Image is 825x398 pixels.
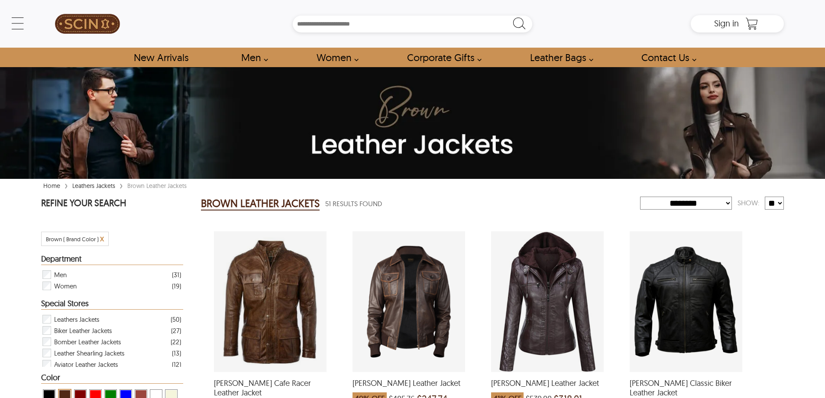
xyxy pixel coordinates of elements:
[171,337,181,347] div: ( 22 )
[714,21,739,28] a: Sign in
[54,314,99,325] span: Leathers Jackets
[41,373,183,384] div: Heading Filter Brown Leather Jackets by Color
[54,269,67,280] span: Men
[41,182,62,190] a: Home
[41,4,134,43] a: SCIN
[65,178,68,193] span: ›
[630,379,742,397] span: Jason Classic Biker Leather Jacket
[55,4,120,43] img: SCIN
[70,182,117,190] a: Leathers Jackets
[120,178,123,193] span: ›
[201,197,320,210] h2: BROWN LEATHER JACKETS
[171,314,181,325] div: ( 50 )
[520,48,598,67] a: Shop Leather Bags
[397,48,486,67] a: Shop Leather Corporate Gifts
[491,379,604,388] span: Emmie Biker Leather Jacket
[42,347,181,359] div: Filter Leather Shearling Jackets Brown Leather Jackets
[125,181,189,190] div: Brown Leather Jackets
[732,195,765,210] div: Show:
[171,325,181,336] div: ( 27 )
[201,195,640,212] div: Brown Leather Jackets 51 Results Found
[631,48,701,67] a: contact-us
[46,236,99,243] span: Filter Brown ( Brand Color )
[54,280,77,291] span: Women
[42,359,181,370] div: Filter Aviator Leather Jackets Brown Leather Jackets
[54,336,121,347] span: Bomber Leather Jackets
[124,48,198,67] a: Shop New Arrivals
[54,359,118,370] span: Aviator Leather Jackets
[42,325,181,336] div: Filter Biker Leather Jackets Brown Leather Jackets
[41,255,183,265] div: Heading Filter Brown Leather Jackets by Department
[353,379,465,388] span: Luis Bomber Leather Jacket
[42,314,181,325] div: Filter Leathers Jackets Brown Leather Jackets
[41,299,183,310] div: Heading Filter Brown Leather Jackets by Special Stores
[100,233,104,243] span: Cancel Filter
[54,325,112,336] span: Biker Leather Jackets
[325,198,382,209] span: 51 Results Found
[714,18,739,29] span: Sign in
[42,336,181,347] div: Filter Bomber Leather Jackets Brown Leather Jackets
[172,348,181,359] div: ( 13 )
[214,379,327,397] span: Keith Cafe Racer Leather Jacket
[307,48,363,67] a: Shop Women Leather Jackets
[54,347,124,359] span: Leather Shearling Jackets
[172,359,181,370] div: ( 12 )
[42,280,181,291] div: Filter Women Brown Leather Jackets
[231,48,273,67] a: shop men's leather jackets
[42,269,181,280] div: Filter Men Brown Leather Jackets
[172,269,181,280] div: ( 31 )
[41,197,183,211] p: REFINE YOUR SEARCH
[743,17,760,30] a: Shopping Cart
[172,281,181,291] div: ( 19 )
